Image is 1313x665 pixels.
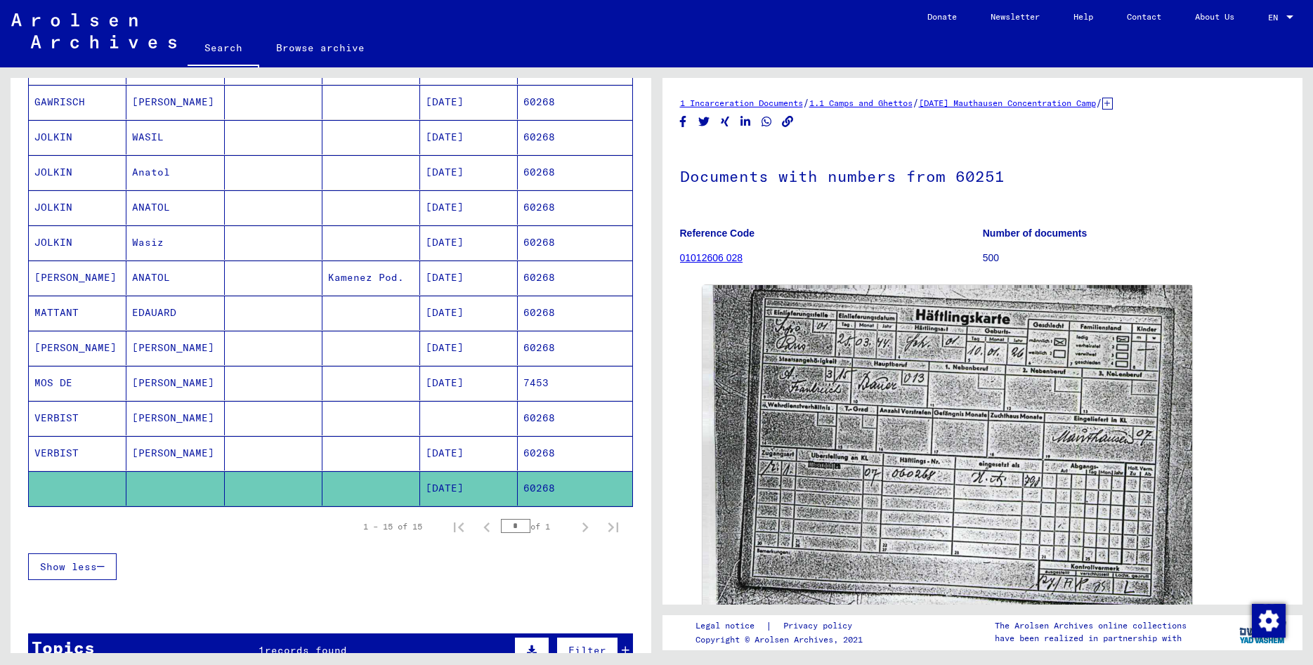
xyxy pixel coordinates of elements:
button: Share on Twitter [697,113,712,131]
mat-cell: [DATE] [420,261,518,295]
mat-cell: [DATE] [420,296,518,330]
p: The Arolsen Archives online collections [995,619,1187,632]
mat-cell: [DATE] [420,120,518,154]
mat-cell: 60268 [518,261,632,295]
button: Previous page [473,513,501,541]
mat-cell: [DATE] [420,436,518,470]
b: Number of documents [983,228,1087,239]
p: 500 [983,251,1285,265]
mat-cell: 60268 [518,436,632,470]
b: Reference Code [680,228,755,239]
button: Copy link [780,113,795,131]
mat-cell: 60268 [518,155,632,190]
mat-cell: GAWRISCH [29,85,126,119]
mat-cell: JOLKIN [29,120,126,154]
button: Share on Facebook [676,113,691,131]
img: Change consent [1252,604,1286,638]
mat-cell: [PERSON_NAME] [126,85,224,119]
a: 01012606 028 [680,252,743,263]
mat-cell: 7453 [518,366,632,400]
mat-cell: [DATE] [420,190,518,225]
div: of 1 [501,520,571,533]
a: 1.1 Camps and Ghettos [809,98,913,108]
mat-cell: [PERSON_NAME] [126,366,224,400]
mat-cell: WASIL [126,120,224,154]
mat-cell: Wasiz [126,225,224,260]
mat-cell: [PERSON_NAME] [29,261,126,295]
div: Change consent [1251,603,1285,637]
mat-cell: 60268 [518,85,632,119]
mat-cell: ANATOL [126,190,224,225]
mat-cell: 60268 [518,225,632,260]
button: Next page [571,513,599,541]
button: Show less [28,553,117,580]
button: Filter [556,637,618,664]
mat-cell: JOLKIN [29,155,126,190]
span: / [803,96,809,109]
mat-cell: JOLKIN [29,225,126,260]
span: EN [1268,13,1283,22]
p: have been realized in partnership with [995,632,1187,645]
a: [DATE] Mauthausen Concentration Camp [919,98,1096,108]
mat-cell: VERBIST [29,401,126,435]
mat-cell: 60268 [518,471,632,506]
a: Search [188,31,259,67]
img: Arolsen_neg.svg [11,13,176,48]
span: 1 [259,644,265,657]
mat-cell: [PERSON_NAME] [126,436,224,470]
mat-cell: [DATE] [420,331,518,365]
mat-cell: [PERSON_NAME] [126,331,224,365]
mat-cell: [DATE] [420,225,518,260]
mat-cell: [DATE] [420,155,518,190]
img: yv_logo.png [1236,614,1289,650]
mat-cell: [DATE] [420,471,518,506]
mat-cell: ANATOL [126,261,224,295]
mat-cell: Anatol [126,155,224,190]
mat-cell: JOLKIN [29,190,126,225]
mat-cell: [PERSON_NAME] [29,331,126,365]
a: Legal notice [695,619,766,633]
span: Show less [40,560,97,573]
a: Privacy policy [772,619,869,633]
mat-cell: EDAUARD [126,296,224,330]
h1: Documents with numbers from 60251 [680,144,1286,206]
span: / [913,96,919,109]
mat-cell: VERBIST [29,436,126,470]
div: | [695,619,869,633]
button: First page [445,513,473,541]
div: 1 – 15 of 15 [363,520,422,533]
span: records found [265,644,347,657]
button: Last page [599,513,627,541]
mat-cell: 60268 [518,190,632,225]
mat-cell: 60268 [518,401,632,435]
mat-cell: [DATE] [420,85,518,119]
div: Topics [32,635,95,660]
span: / [1096,96,1102,109]
a: 1 Incarceration Documents [680,98,803,108]
mat-cell: MOS DE [29,366,126,400]
button: Share on Xing [718,113,733,131]
mat-cell: MATTANT [29,296,126,330]
mat-cell: 60268 [518,331,632,365]
p: Copyright © Arolsen Archives, 2021 [695,633,869,646]
button: Share on LinkedIn [738,113,753,131]
img: 001.jpg [703,285,1193,635]
mat-cell: 60268 [518,120,632,154]
mat-cell: [PERSON_NAME] [126,401,224,435]
mat-cell: Kamenez Pod. [322,261,420,295]
a: Browse archive [259,31,381,65]
button: Share on WhatsApp [759,113,774,131]
mat-cell: [DATE] [420,366,518,400]
mat-cell: 60268 [518,296,632,330]
span: Filter [568,644,606,657]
